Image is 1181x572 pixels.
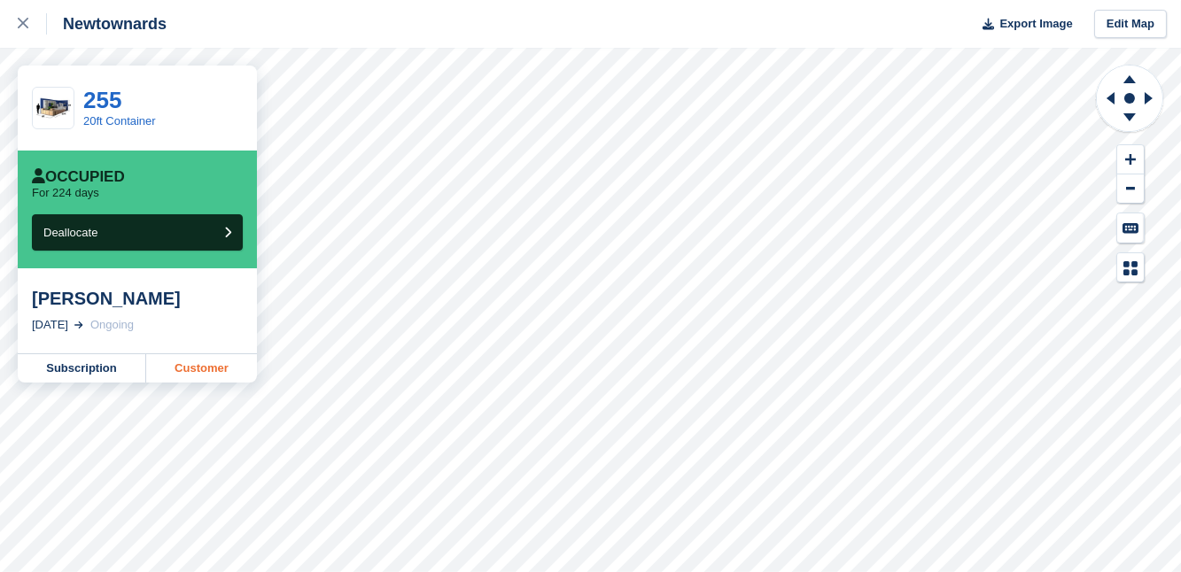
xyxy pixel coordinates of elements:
a: 20ft Container [83,114,156,128]
span: Export Image [999,15,1072,33]
button: Export Image [972,10,1073,39]
img: arrow-right-light-icn-cde0832a797a2874e46488d9cf13f60e5c3a73dbe684e267c42b8395dfbc2abf.svg [74,321,83,329]
a: 255 [83,87,121,113]
p: For 224 days [32,186,99,200]
div: [PERSON_NAME] [32,288,243,309]
span: Deallocate [43,226,97,239]
a: Customer [146,354,257,383]
div: Occupied [32,168,125,186]
a: Subscription [18,354,146,383]
button: Zoom In [1117,145,1144,174]
div: Ongoing [90,316,134,334]
div: Newtownards [47,13,167,35]
button: Zoom Out [1117,174,1144,204]
button: Map Legend [1117,253,1144,282]
button: Keyboard Shortcuts [1117,213,1144,243]
button: Deallocate [32,214,243,251]
div: [DATE] [32,316,68,334]
img: 20-ft-container.jpg [33,93,74,124]
a: Edit Map [1094,10,1167,39]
